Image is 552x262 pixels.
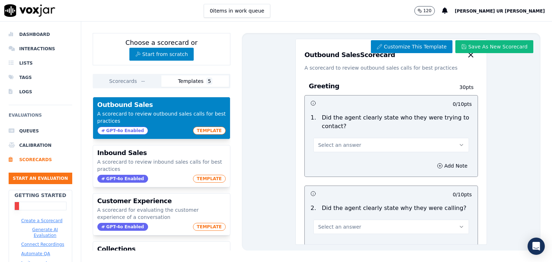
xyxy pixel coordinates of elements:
a: Tags [9,70,72,85]
span: GPT-4o Enabled [97,127,148,135]
button: Start from scratch [129,48,194,61]
a: Scorecards [9,153,72,167]
span: 5 [206,78,212,85]
button: 120 [414,6,442,15]
span: [PERSON_NAME] Ur [PERSON_NAME] [455,9,545,14]
h3: Customer Experience [97,198,226,204]
span: Select an answer [318,141,361,149]
button: Connect Recordings [21,242,64,247]
h3: Greeting [309,81,446,91]
button: Add Note [433,243,472,253]
p: 1 . [308,113,319,131]
h3: Outbound Sales Scorecard [304,52,395,58]
button: Templates [161,75,229,87]
p: A scorecard to review inbound sales calls for best practices [97,158,226,173]
button: Generate AI Evaluation [21,227,69,238]
button: Save As New Scorecard [455,40,533,53]
div: Open Intercom Messenger [528,238,545,255]
a: Logs [9,85,72,99]
h3: Collections [97,246,226,252]
h2: Getting Started [14,192,66,199]
a: Queues [9,124,72,138]
a: Calibration [9,138,72,153]
button: Automate QA [21,251,50,257]
p: A scorecard to review outbound sales calls for best practices [304,64,478,71]
p: 2 . [308,204,319,212]
span: GPT-4o Enabled [97,175,148,183]
p: A scorecard to review outbound sales calls for best practices [97,110,226,125]
h3: Outbound Sales [97,102,226,108]
button: Customize This Template [371,40,452,53]
h6: Evaluations [9,111,72,124]
span: TEMPLATE [193,175,226,183]
button: 120 [414,6,435,15]
p: 30 pts [446,84,473,91]
button: Start an Evaluation [9,173,72,184]
span: GPT-4o Enabled [97,223,148,231]
a: Dashboard [9,27,72,42]
button: [PERSON_NAME] Ur [PERSON_NAME] [455,6,552,15]
button: 0items in work queue [204,4,271,18]
span: Select an answer [318,223,361,230]
p: 120 [423,8,432,14]
div: Choose a scorecard or [93,33,230,65]
p: A scorecard for evaluating the customer experience of a conversation [97,206,226,221]
p: Did the agent clearly state who they were trying to contact? [322,113,472,131]
span: TEMPLATE [193,127,226,135]
a: Lists [9,56,72,70]
button: Add Note [433,161,472,171]
p: Did the agent clearly state why they were calling? [322,204,466,212]
a: Interactions [9,42,72,56]
p: 0 / 10 pts [453,191,472,198]
span: TEMPLATE [193,223,226,231]
button: Create a Scorecard [21,218,63,224]
span: -- [140,78,146,85]
h3: Inbound Sales [97,150,226,156]
img: voxjar logo [4,4,55,17]
button: Scorecards [94,75,162,87]
p: 0 / 10 pts [453,100,472,108]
